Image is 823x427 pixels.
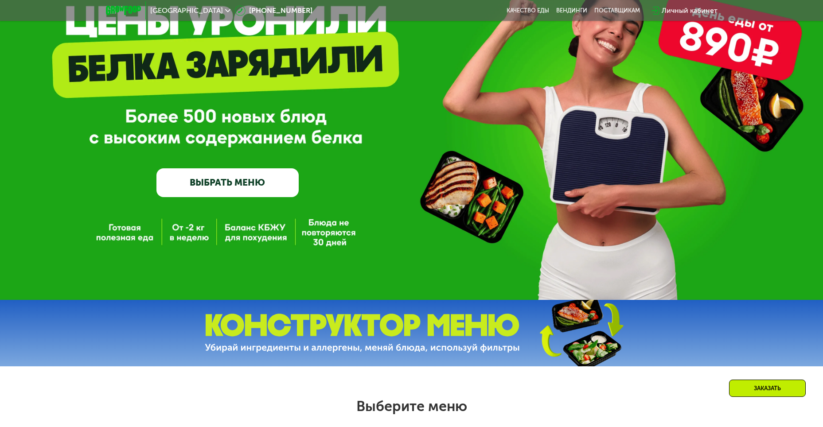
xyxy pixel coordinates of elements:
h2: Выберите меню [28,397,795,415]
a: Вендинги [556,7,587,14]
div: Личный кабинет [662,5,718,16]
a: Качество еды [507,7,549,14]
a: ВЫБРАТЬ МЕНЮ [156,168,299,197]
div: поставщикам [594,7,640,14]
div: Заказать [729,380,806,397]
a: [PHONE_NUMBER] [235,5,312,16]
span: [GEOGRAPHIC_DATA] [150,7,223,14]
